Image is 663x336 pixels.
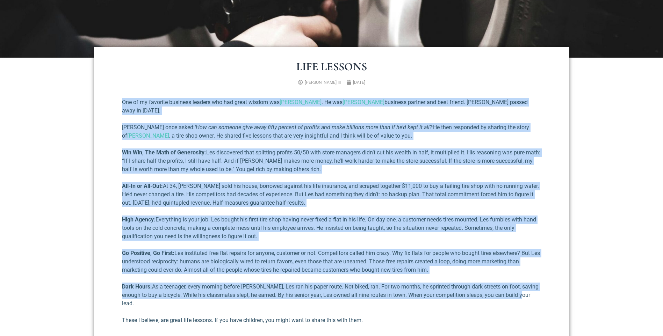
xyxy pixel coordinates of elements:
p: [PERSON_NAME] once asked: He then responded by sharing the story of , a tire shop owner. He share... [122,123,541,140]
strong: High Agency: [122,216,156,223]
p: One of my favorite business leaders who had great wisdom was . He was business partner and best f... [122,98,541,115]
a: [PERSON_NAME] [280,99,322,105]
p: Everything is your job. Les bought his first tire shop having never fixed a flat in his life. On ... [122,216,541,241]
p: At 34, [PERSON_NAME] sold his house, borrowed against his life insurance, and scraped together $1... [122,182,541,207]
strong: Win Win, The Math of Generosity: [122,149,206,156]
time: [DATE] [353,80,365,85]
a: [DATE] [346,79,365,86]
strong: All-In or All-Out: [122,183,163,189]
span: [PERSON_NAME] III [305,80,341,85]
strong: Go Positive, Go First: [122,250,174,256]
p: As a teenager, every morning before [PERSON_NAME], Les ran his paper route. Not biked, ran. For t... [122,283,541,308]
p: Les instituted free flat repairs for anyone, customer or not. Competitors called him crazy. Why f... [122,249,541,274]
p: Les discovered that splitting profits 50/50 with store managers didn’t cut his wealth in half, it... [122,148,541,174]
em: ‘How can someone give away fifty percent of profits and make billions more than if he’d kept it a... [195,124,433,131]
p: These I believe, are great life lessons. If you have children, you might want to share this with ... [122,316,541,324]
a: [PERSON_NAME] [127,132,169,139]
h1: Life Lessons [122,61,541,72]
a: [PERSON_NAME] [343,99,384,105]
strong: Dark Hours: [122,283,152,290]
